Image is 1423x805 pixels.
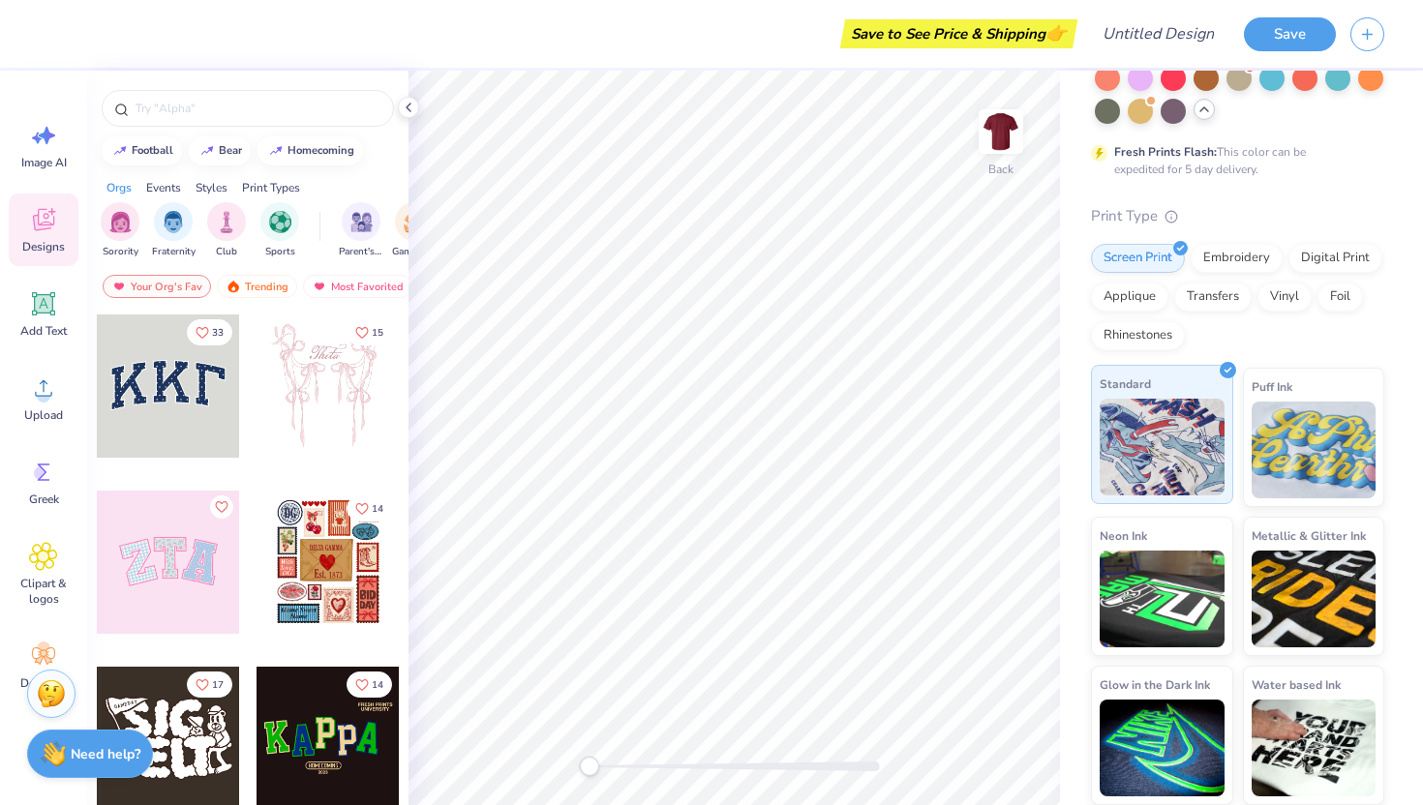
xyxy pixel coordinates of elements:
[404,211,426,233] img: Game Day Image
[265,245,295,259] span: Sports
[339,202,383,259] div: filter for Parent's Weekend
[152,245,196,259] span: Fraternity
[392,202,437,259] button: filter button
[982,112,1020,151] img: Back
[988,161,1014,178] div: Back
[1114,144,1217,160] strong: Fresh Prints Flash:
[24,407,63,423] span: Upload
[1091,283,1168,312] div: Applique
[219,145,242,156] div: bear
[207,202,246,259] div: filter for Club
[112,145,128,157] img: trend_line.gif
[1045,21,1067,45] span: 👉
[339,202,383,259] button: filter button
[350,211,373,233] img: Parent's Weekend Image
[372,680,383,690] span: 14
[1114,143,1352,178] div: This color can be expedited for 5 day delivery.
[71,745,140,763] strong: Need help?
[312,280,327,293] img: most_fav.gif
[392,245,437,259] span: Game Day
[580,757,599,776] div: Accessibility label
[216,211,237,233] img: Club Image
[152,202,196,259] div: filter for Fraternity
[187,671,232,698] button: Like
[1091,321,1185,350] div: Rhinestones
[1252,674,1341,695] span: Water based Ink
[22,239,65,254] span: Designs
[21,155,67,170] span: Image AI
[12,576,76,607] span: Clipart & logos
[132,145,173,156] div: football
[1100,551,1225,647] img: Neon Ink
[268,145,284,157] img: trend_line.gif
[29,492,59,507] span: Greek
[189,136,251,165] button: bear
[212,328,224,338] span: 33
[260,202,299,259] button: filter button
[1174,283,1252,312] div: Transfers
[1317,283,1363,312] div: Foil
[1091,205,1384,227] div: Print Type
[1100,399,1225,495] img: Standard
[242,179,300,196] div: Print Types
[1087,15,1229,53] input: Untitled Design
[106,179,132,196] div: Orgs
[146,179,181,196] div: Events
[372,504,383,514] span: 14
[1100,700,1225,796] img: Glow in the Dark Ink
[20,323,67,339] span: Add Text
[1100,373,1151,394] span: Standard
[1091,244,1185,273] div: Screen Print
[210,495,233,519] button: Like
[103,245,138,259] span: Sorority
[102,136,182,165] button: football
[1288,244,1382,273] div: Digital Print
[217,275,297,298] div: Trending
[845,19,1073,48] div: Save to See Price & Shipping
[1257,283,1312,312] div: Vinyl
[347,495,392,522] button: Like
[216,245,237,259] span: Club
[257,136,363,165] button: homecoming
[1252,376,1292,397] span: Puff Ink
[260,202,299,259] div: filter for Sports
[134,99,381,118] input: Try "Alpha"
[111,280,127,293] img: most_fav.gif
[1191,244,1283,273] div: Embroidery
[1100,674,1210,695] span: Glow in the Dark Ink
[347,671,392,698] button: Like
[288,145,354,156] div: homecoming
[1100,525,1147,546] span: Neon Ink
[109,211,132,233] img: Sorority Image
[1244,17,1336,51] button: Save
[163,211,184,233] img: Fraternity Image
[187,319,232,345] button: Like
[101,202,139,259] div: filter for Sorority
[20,675,67,691] span: Decorate
[347,319,392,345] button: Like
[152,202,196,259] button: filter button
[392,202,437,259] div: filter for Game Day
[269,211,291,233] img: Sports Image
[372,328,383,338] span: 15
[101,202,139,259] button: filter button
[1252,551,1377,647] img: Metallic & Glitter Ink
[303,275,412,298] div: Most Favorited
[1252,700,1377,796] img: Water based Ink
[212,680,224,690] span: 17
[103,275,211,298] div: Your Org's Fav
[226,280,241,293] img: trending.gif
[1252,525,1366,546] span: Metallic & Glitter Ink
[207,202,246,259] button: filter button
[339,245,383,259] span: Parent's Weekend
[199,145,215,157] img: trend_line.gif
[1252,402,1377,498] img: Puff Ink
[196,179,227,196] div: Styles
